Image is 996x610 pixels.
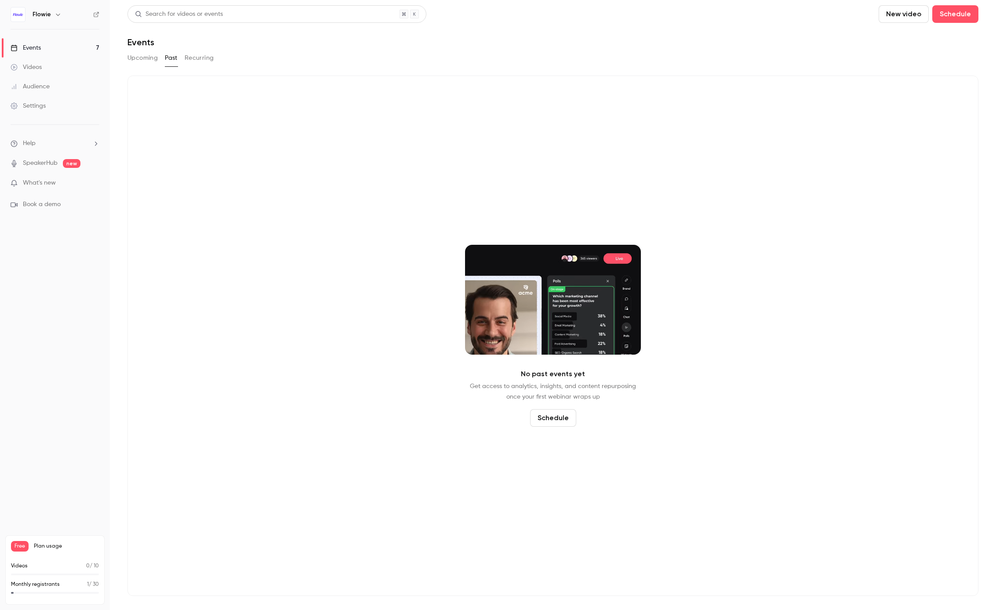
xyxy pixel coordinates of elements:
[530,409,576,427] button: Schedule
[63,159,80,168] span: new
[23,200,61,209] span: Book a demo
[11,139,99,148] li: help-dropdown-opener
[127,37,154,47] h1: Events
[127,51,158,65] button: Upcoming
[11,44,41,52] div: Events
[11,541,29,552] span: Free
[470,381,636,402] p: Get access to analytics, insights, and content repurposing once your first webinar wraps up
[11,7,25,22] img: Flowie
[135,10,223,19] div: Search for videos or events
[34,543,99,550] span: Plan usage
[11,562,28,570] p: Videos
[932,5,978,23] button: Schedule
[11,102,46,110] div: Settings
[165,51,178,65] button: Past
[87,582,89,587] span: 1
[11,82,50,91] div: Audience
[185,51,214,65] button: Recurring
[23,139,36,148] span: Help
[87,581,99,588] p: / 30
[11,63,42,72] div: Videos
[89,179,99,187] iframe: Noticeable Trigger
[879,5,929,23] button: New video
[23,178,56,188] span: What's new
[33,10,51,19] h6: Flowie
[11,581,60,588] p: Monthly registrants
[23,159,58,168] a: SpeakerHub
[86,562,99,570] p: / 10
[521,369,585,379] p: No past events yet
[86,563,90,569] span: 0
